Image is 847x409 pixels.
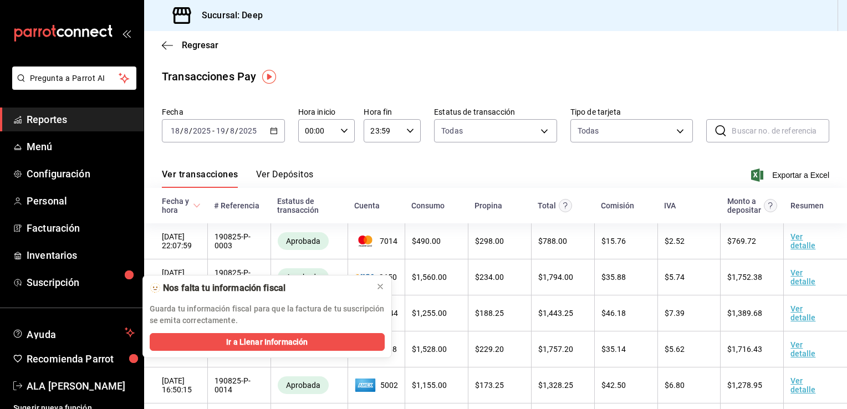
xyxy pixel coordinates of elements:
div: Todas [578,125,599,136]
label: Estatus de transacción [434,108,557,116]
span: $ 15.76 [601,237,626,246]
span: Recomienda Parrot [27,351,135,366]
span: / [226,126,229,135]
input: -- [170,126,180,135]
span: $ 1,757.20 [538,345,573,354]
span: $ 7.39 [665,309,685,318]
span: Aprobada [282,237,325,246]
button: open_drawer_menu [122,29,131,38]
a: Ver detalle [790,304,815,322]
span: Personal [27,193,135,208]
svg: Este monto equivale al total pagado por el comensal antes de aplicar Comisión e IVA. [559,199,572,212]
button: Ver Depósitos [256,169,314,188]
button: Pregunta a Parrot AI [12,67,136,90]
span: Fecha y hora [162,197,201,214]
span: Inventarios [27,248,135,263]
div: Comisión [601,201,634,210]
span: $ 1,328.25 [538,381,573,390]
div: Consumo [411,201,445,210]
td: [DATE] 16:50:15 [144,367,207,403]
a: Ver detalle [790,340,815,358]
div: Transacciones Pay [162,68,256,85]
span: 7014 [355,236,398,247]
span: $ 5.62 [665,345,685,354]
div: # Referencia [214,201,259,210]
span: Reportes [27,112,135,127]
div: IVA [664,201,676,210]
div: Monto a depositar [727,197,761,214]
span: $ 234.00 [475,273,504,282]
span: $ 298.00 [475,237,504,246]
input: ---- [238,126,257,135]
span: Suscripción [27,275,135,290]
label: Hora inicio [298,108,355,116]
div: Resumen [790,201,824,210]
span: / [189,126,192,135]
svg: Este es el monto resultante del total pagado menos comisión e IVA. Esta será la parte que se depo... [764,199,777,212]
div: Transacciones cobradas de manera exitosa. [278,268,329,286]
input: ---- [192,126,211,135]
button: Ver transacciones [162,169,238,188]
button: Regresar [162,40,218,50]
span: 2650 [355,273,398,282]
div: Estatus de transacción [277,197,341,214]
span: $ 788.00 [538,237,567,246]
span: $ 1,155.00 [412,381,447,390]
td: [DATE] 22:07:59 [144,223,207,259]
span: $ 6.80 [665,381,685,390]
span: $ 769.72 [727,237,756,246]
span: Ayuda [27,326,120,339]
p: Guarda tu información fiscal para que la factura de tu suscripción se emita correctamente. [150,303,385,326]
input: Buscar no. de referencia [732,120,829,142]
td: 190825-P-0003 [207,223,271,259]
span: / [180,126,183,135]
span: Menú [27,139,135,154]
div: Cuenta [354,201,380,210]
label: Fecha [162,108,285,116]
span: $ 42.50 [601,381,626,390]
div: navigation tabs [162,169,314,188]
div: Propina [474,201,502,210]
input: -- [229,126,235,135]
span: / [235,126,238,135]
span: Pregunta a Parrot AI [30,73,119,84]
span: Configuración [27,166,135,181]
span: $ 1,255.00 [412,309,447,318]
label: Hora fin [364,108,421,116]
button: Exportar a Excel [753,168,829,182]
span: $ 229.20 [475,345,504,354]
label: Tipo de tarjeta [570,108,693,116]
span: Ir a Llenar Información [226,336,308,348]
a: Pregunta a Parrot AI [8,80,136,92]
div: Transacciones cobradas de manera exitosa. [278,376,329,394]
span: Aprobada [282,273,325,282]
span: $ 1,752.38 [727,273,762,282]
span: $ 35.88 [601,273,626,282]
span: $ 1,794.00 [538,273,573,282]
span: $ 1,528.00 [412,345,447,354]
div: Total [538,201,556,210]
button: Ir a Llenar Información [150,333,385,351]
span: Todas [441,125,463,136]
span: $ 46.18 [601,309,626,318]
td: [DATE] 21:54:13 [144,259,207,295]
td: 190825-P-0014 [207,367,271,403]
div: Transacciones cobradas de manera exitosa. [278,232,329,250]
a: Ver detalle [790,232,815,250]
button: Tooltip marker [262,70,276,84]
span: $ 1,389.68 [727,309,762,318]
span: $ 490.00 [412,237,441,246]
span: - [212,126,215,135]
span: 5002 [355,376,398,394]
span: $ 35.14 [601,345,626,354]
td: 190825-P-0004 [207,259,271,295]
span: ALA [PERSON_NAME] [27,379,135,393]
span: $ 1,278.95 [727,381,762,390]
span: $ 1,443.25 [538,309,573,318]
h3: Sucursal: Deep [193,9,263,22]
span: $ 5.74 [665,273,685,282]
span: $ 188.25 [475,309,504,318]
input: -- [183,126,189,135]
span: Regresar [182,40,218,50]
